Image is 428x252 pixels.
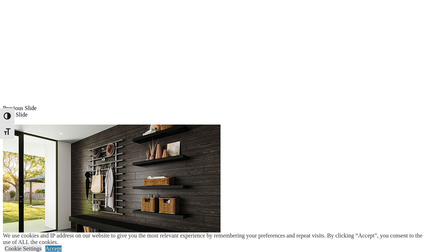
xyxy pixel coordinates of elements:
a: Accept [45,245,62,252]
a: Cookie Settings [5,245,42,252]
div: We use cookies and IP address on our website to give you the most relevant experience by remember... [3,232,428,245]
div: Next Slide [3,112,425,118]
div: Previous Slide [3,105,425,112]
